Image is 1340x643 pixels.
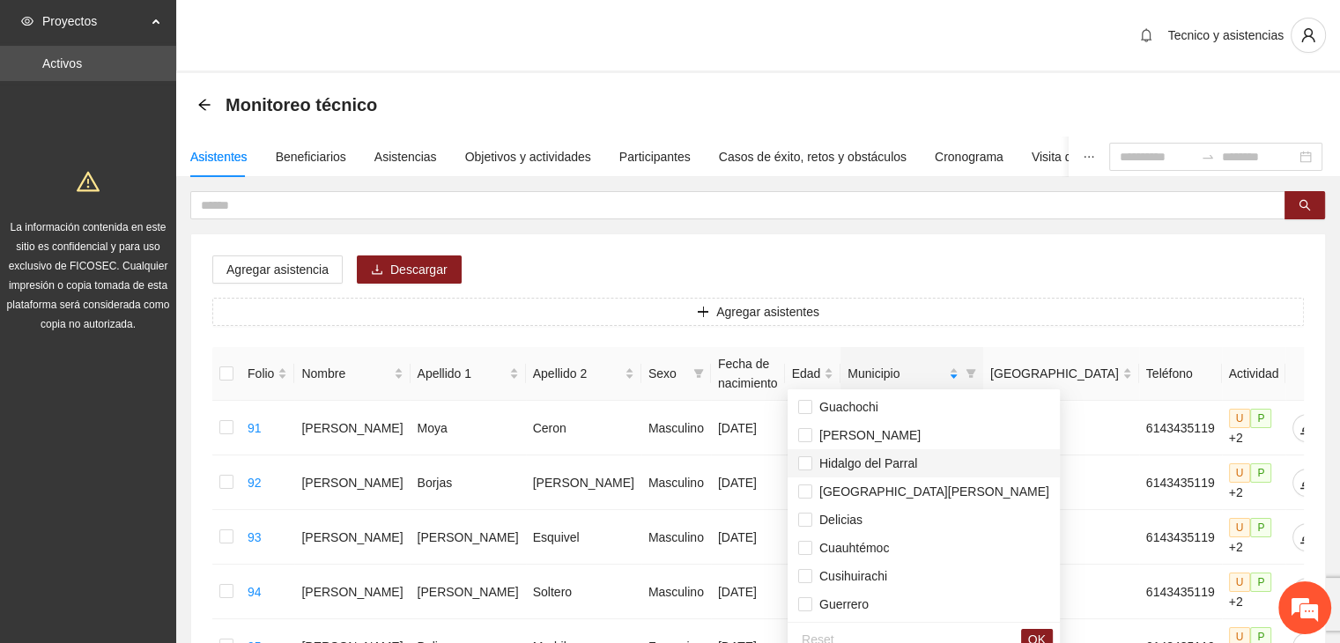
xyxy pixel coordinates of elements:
[411,347,526,401] th: Apellido 1
[294,565,410,619] td: [PERSON_NAME]
[716,302,819,321] span: Agregar asistentes
[1222,401,1286,455] td: +2
[1222,510,1286,565] td: +2
[294,510,410,565] td: [PERSON_NAME]
[812,513,862,527] span: Delicias
[294,455,410,510] td: [PERSON_NAME]
[990,364,1119,383] span: [GEOGRAPHIC_DATA]
[1229,409,1251,428] span: U
[241,347,294,401] th: Folio
[248,364,274,383] span: Folio
[7,221,170,330] span: La información contenida en este sitio es confidencial y para uso exclusivo de FICOSEC. Cualquier...
[693,368,704,379] span: filter
[711,565,785,619] td: [DATE]
[648,364,686,383] span: Sexo
[226,260,329,279] span: Agregar asistencia
[226,91,377,119] span: Monitoreo técnico
[1229,518,1251,537] span: U
[21,15,33,27] span: eye
[526,455,641,510] td: [PERSON_NAME]
[1201,150,1215,164] span: to
[1222,565,1286,619] td: +2
[294,347,410,401] th: Nombre
[294,401,410,455] td: [PERSON_NAME]
[641,510,711,565] td: Masculino
[1284,191,1325,219] button: search
[1250,518,1271,537] span: P
[411,510,526,565] td: [PERSON_NAME]
[248,530,262,544] a: 93
[690,360,707,387] span: filter
[418,364,506,383] span: Apellido 1
[374,147,437,166] div: Asistencias
[1293,530,1320,544] span: edit
[983,510,1139,565] td: Sin nombre
[812,400,878,414] span: Guachochi
[1292,27,1325,43] span: user
[792,364,821,383] span: Edad
[42,4,146,39] span: Proyectos
[465,147,591,166] div: Objetivos y actividades
[411,565,526,619] td: [PERSON_NAME]
[1139,455,1222,510] td: 6143435119
[935,147,1003,166] div: Cronograma
[526,347,641,401] th: Apellido 2
[812,541,889,555] span: Cuauhtémoc
[526,401,641,455] td: Ceron
[197,98,211,113] div: Back
[1083,151,1095,163] span: ellipsis
[276,147,346,166] div: Beneficiarios
[9,444,336,506] textarea: Escriba su mensaje y pulse “Intro”
[785,347,841,401] th: Edad
[248,585,262,599] a: 94
[1250,573,1271,592] span: P
[197,98,211,112] span: arrow-left
[711,510,785,565] td: [DATE]
[1229,463,1251,483] span: U
[1167,28,1284,42] span: Tecnico y asistencias
[697,306,709,320] span: plus
[983,347,1139,401] th: Colonia
[641,565,711,619] td: Masculino
[411,401,526,455] td: Moya
[812,484,1049,499] span: [GEOGRAPHIC_DATA][PERSON_NAME]
[1250,463,1271,483] span: P
[190,147,248,166] div: Asistentes
[1222,455,1286,510] td: +2
[1293,421,1320,435] span: edit
[248,476,262,490] a: 92
[1229,573,1251,592] span: U
[812,428,921,442] span: [PERSON_NAME]
[411,455,526,510] td: Borjas
[1250,409,1271,428] span: P
[301,364,389,383] span: Nombre
[983,455,1139,510] td: Sin nombre
[1299,199,1311,213] span: search
[1201,150,1215,164] span: swap-right
[212,298,1304,326] button: plusAgregar asistentes
[966,368,976,379] span: filter
[212,255,343,284] button: Agregar asistencia
[848,364,945,383] span: Municipio
[812,456,917,470] span: Hidalgo del Parral
[533,364,621,383] span: Apellido 2
[526,510,641,565] td: Esquivel
[812,569,887,583] span: Cusihuirachi
[92,90,296,113] div: Chatee con nosotros ahora
[390,260,448,279] span: Descargar
[1292,469,1321,497] button: edit
[711,347,785,401] th: Fecha de nacimiento
[1292,414,1321,442] button: edit
[1222,347,1286,401] th: Actividad
[1139,347,1222,401] th: Teléfono
[619,147,691,166] div: Participantes
[77,170,100,193] span: warning
[962,360,980,387] span: filter
[641,401,711,455] td: Masculino
[1292,523,1321,551] button: edit
[812,597,869,611] span: Guerrero
[711,455,785,510] td: [DATE]
[641,455,711,510] td: Masculino
[1293,476,1320,490] span: edit
[289,9,331,51] div: Minimizar ventana de chat en vivo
